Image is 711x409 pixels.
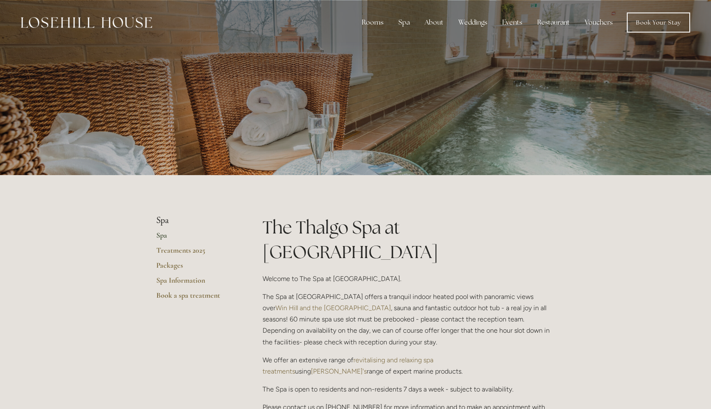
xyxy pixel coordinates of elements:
[578,14,619,31] a: Vouchers
[263,291,555,348] p: The Spa at [GEOGRAPHIC_DATA] offers a tranquil indoor heated pool with panoramic views over , sau...
[355,14,390,31] div: Rooms
[392,14,416,31] div: Spa
[156,291,236,306] a: Book a spa treatment
[263,273,555,284] p: Welcome to The Spa at [GEOGRAPHIC_DATA].
[311,367,367,375] a: [PERSON_NAME]'s
[496,14,529,31] div: Events
[263,384,555,395] p: The Spa is open to residents and non-residents 7 days a week - subject to availability.
[263,354,555,377] p: We offer an extensive range of using range of expert marine products.
[156,246,236,261] a: Treatments 2025
[531,14,576,31] div: Restaurant
[627,13,690,33] a: Book Your Stay
[21,17,152,28] img: Losehill House
[156,276,236,291] a: Spa Information
[156,231,236,246] a: Spa
[275,304,391,312] a: Win Hill and the [GEOGRAPHIC_DATA]
[418,14,450,31] div: About
[452,14,494,31] div: Weddings
[156,215,236,226] li: Spa
[263,215,555,264] h1: The Thalgo Spa at [GEOGRAPHIC_DATA]
[156,261,236,276] a: Packages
